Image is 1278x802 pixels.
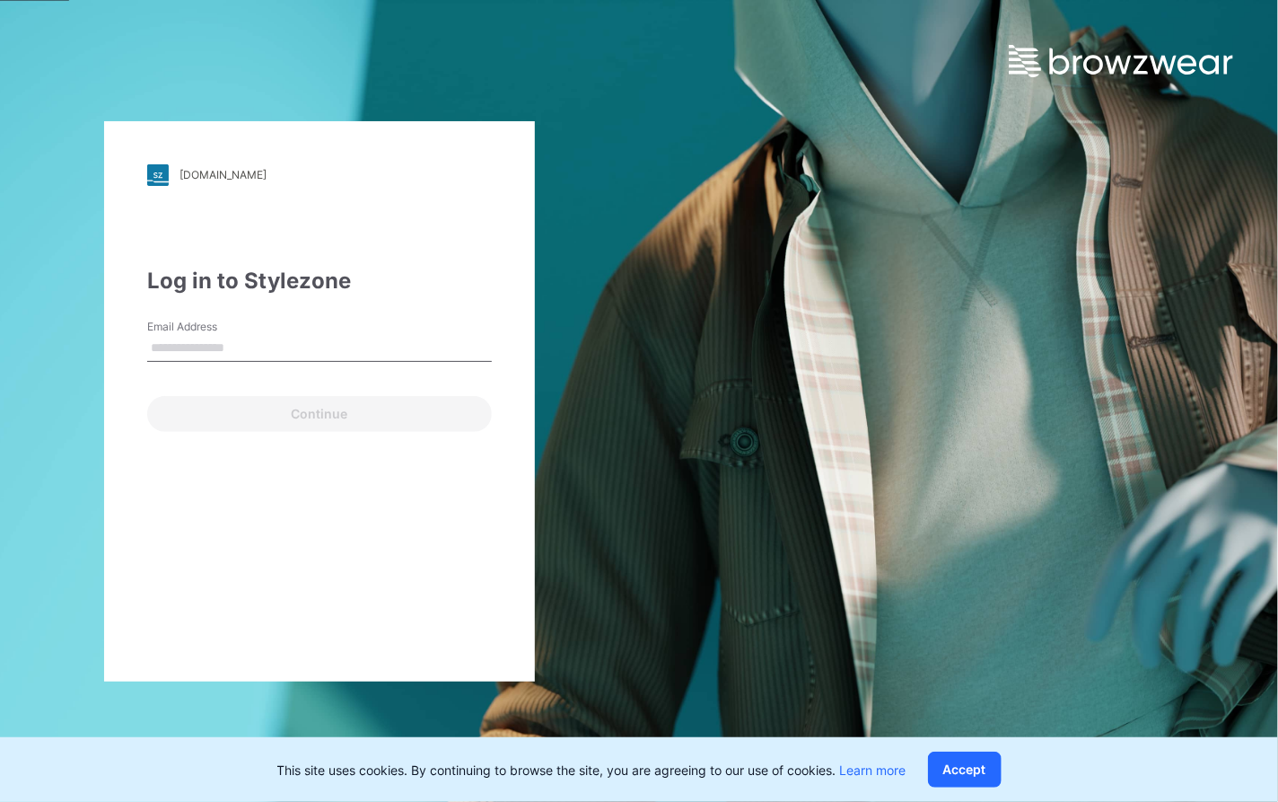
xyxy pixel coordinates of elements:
button: Accept [928,752,1002,788]
div: Log in to Stylezone [147,265,492,297]
a: [DOMAIN_NAME] [147,164,492,186]
a: Learn more [840,762,906,778]
img: stylezone-logo.562084cfcfab977791bfbf7441f1a819.svg [147,164,169,186]
div: [DOMAIN_NAME] [179,168,267,181]
img: browzwear-logo.e42bd6dac1945053ebaf764b6aa21510.svg [1009,45,1233,77]
label: Email Address [147,319,273,335]
p: This site uses cookies. By continuing to browse the site, you are agreeing to our use of cookies. [277,761,906,780]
